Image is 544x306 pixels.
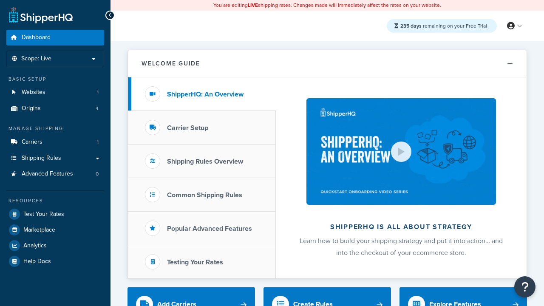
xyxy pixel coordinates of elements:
[306,98,496,205] img: ShipperHQ is all about strategy
[167,225,252,232] h3: Popular Advanced Features
[21,55,51,62] span: Scope: Live
[6,101,104,116] li: Origins
[6,134,104,150] li: Carriers
[167,258,223,266] h3: Testing Your Rates
[96,170,99,178] span: 0
[400,22,487,30] span: remaining on your Free Trial
[6,150,104,166] a: Shipping Rules
[22,89,45,96] span: Websites
[6,254,104,269] a: Help Docs
[167,91,244,98] h3: ShipperHQ: An Overview
[22,170,73,178] span: Advanced Features
[22,105,41,112] span: Origins
[248,1,258,9] b: LIVE
[23,258,51,265] span: Help Docs
[167,191,242,199] h3: Common Shipping Rules
[514,276,535,297] button: Open Resource Center
[128,50,527,77] button: Welcome Guide
[298,223,504,231] h2: ShipperHQ is all about strategy
[167,158,243,165] h3: Shipping Rules Overview
[300,236,503,258] span: Learn how to build your shipping strategy and put it into action… and into the checkout of your e...
[6,222,104,238] a: Marketplace
[22,139,42,146] span: Carriers
[6,85,104,100] a: Websites1
[6,76,104,83] div: Basic Setup
[97,139,99,146] span: 1
[97,89,99,96] span: 1
[400,22,422,30] strong: 235 days
[6,85,104,100] li: Websites
[96,105,99,112] span: 4
[6,166,104,182] li: Advanced Features
[6,197,104,204] div: Resources
[6,30,104,45] a: Dashboard
[6,134,104,150] a: Carriers1
[6,207,104,222] a: Test Your Rates
[142,60,200,67] h2: Welcome Guide
[23,242,47,249] span: Analytics
[6,238,104,253] a: Analytics
[22,34,51,41] span: Dashboard
[22,155,61,162] span: Shipping Rules
[6,166,104,182] a: Advanced Features0
[23,227,55,234] span: Marketplace
[23,211,64,218] span: Test Your Rates
[6,125,104,132] div: Manage Shipping
[6,101,104,116] a: Origins4
[167,124,208,132] h3: Carrier Setup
